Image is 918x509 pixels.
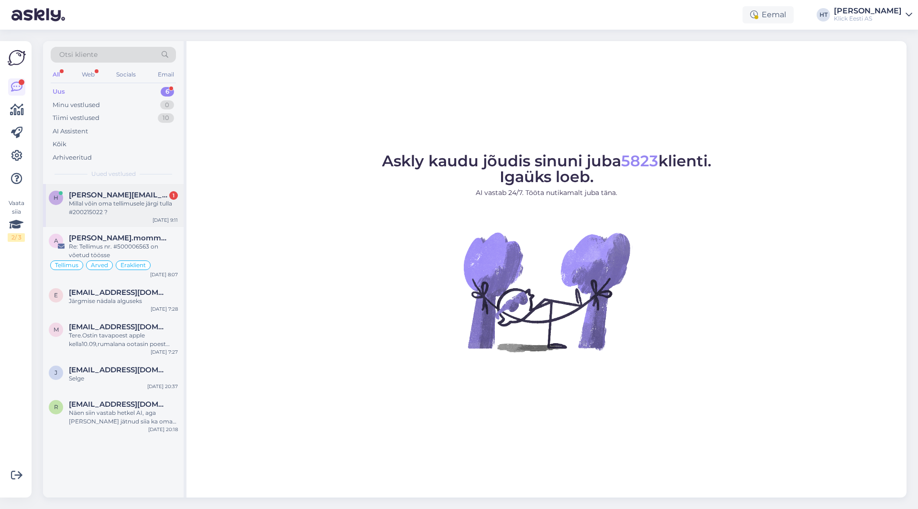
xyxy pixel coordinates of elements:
[120,262,146,268] span: Eraklient
[91,262,108,268] span: Arved
[156,68,176,81] div: Email
[151,348,178,356] div: [DATE] 7:27
[69,234,168,242] span: alexandre.mommeja via klienditugi@klick.ee
[151,305,178,313] div: [DATE] 7:28
[817,8,830,22] div: HT
[80,68,97,81] div: Web
[54,194,58,201] span: h
[161,87,174,97] div: 6
[69,374,178,383] div: Selge
[69,242,178,260] div: Re: Tellimus nr. #500006563 on võetud töösse
[150,271,178,278] div: [DATE] 8:07
[69,191,168,199] span: helen.aas71@gmail.com
[69,409,178,426] div: Näen siin vastab hetkel AI, aga [PERSON_NAME] jätnud siia ka oma emaili koos küsimusega, siis jää...
[69,297,178,305] div: Järgmise nädala alguseks
[59,50,98,60] span: Otsi kliente
[53,140,66,149] div: Kõik
[621,152,658,170] span: 5823
[91,170,136,178] span: Uued vestlused
[148,426,178,433] div: [DATE] 20:18
[743,6,794,23] div: Eemal
[169,191,178,200] div: 1
[51,68,62,81] div: All
[158,113,174,123] div: 10
[834,15,902,22] div: Klick Eesti AS
[53,127,88,136] div: AI Assistent
[69,400,168,409] span: reelika1981a@gmail.com
[53,113,99,123] div: Tiimi vestlused
[8,49,26,67] img: Askly Logo
[153,217,178,224] div: [DATE] 9:11
[8,199,25,242] div: Vaata siia
[160,100,174,110] div: 0
[55,262,78,268] span: Tellimus
[54,292,58,299] span: E
[54,326,59,333] span: M
[54,403,58,411] span: r
[69,288,168,297] span: Elheou@gmail.com
[53,100,100,110] div: Minu vestlused
[114,68,138,81] div: Socials
[8,233,25,242] div: 2 / 3
[53,87,65,97] div: Uus
[834,7,902,15] div: [PERSON_NAME]
[69,366,168,374] span: Jalmar.ool@gmail.com
[55,369,57,376] span: J
[460,206,633,378] img: No Chat active
[53,153,92,162] div: Arhiveeritud
[382,188,711,198] p: AI vastab 24/7. Tööta nutikamalt juba täna.
[834,7,912,22] a: [PERSON_NAME]Klick Eesti AS
[69,331,178,348] div: Tere.Ostin tavapoest apple kella10.09,rumalana ootasin poest abi,kellal peaks olema kindlasti e-s...
[54,237,58,244] span: a
[147,383,178,390] div: [DATE] 20:37
[382,152,711,186] span: Askly kaudu jõudis sinuni juba klienti. Igaüks loeb.
[69,199,178,217] div: Millal võin oma tellimusele järgi tulla #200215022 ?
[69,323,168,331] span: Marisharlaamov@hotmail.com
